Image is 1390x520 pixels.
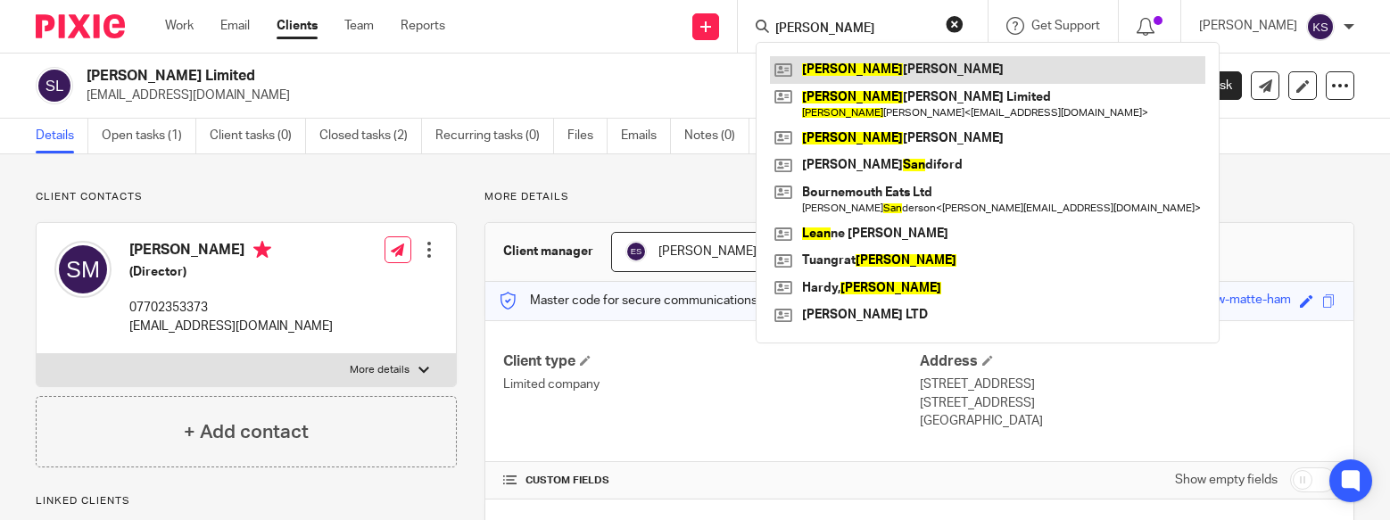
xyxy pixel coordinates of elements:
[1199,17,1297,35] p: [PERSON_NAME]
[1175,471,1278,489] label: Show empty fields
[1149,291,1291,311] div: strong-yellow-matte-ham
[36,67,73,104] img: svg%3E
[435,119,554,153] a: Recurring tasks (0)
[129,241,333,263] h4: [PERSON_NAME]
[503,376,919,393] p: Limited company
[401,17,445,35] a: Reports
[920,352,1336,371] h4: Address
[503,474,919,488] h4: CUSTOM FIELDS
[210,119,306,153] a: Client tasks (0)
[129,299,333,317] p: 07702353373
[946,15,964,33] button: Clear
[684,119,749,153] a: Notes (0)
[920,412,1336,430] p: [GEOGRAPHIC_DATA]
[621,119,671,153] a: Emails
[484,190,1354,204] p: More details
[499,292,807,310] p: Master code for secure communications and files
[277,17,318,35] a: Clients
[220,17,250,35] a: Email
[165,17,194,35] a: Work
[344,17,374,35] a: Team
[350,363,410,377] p: More details
[36,494,457,508] p: Linked clients
[1031,20,1100,32] span: Get Support
[253,241,271,259] i: Primary
[129,263,333,281] h5: (Director)
[658,245,757,258] span: [PERSON_NAME]
[102,119,196,153] a: Open tasks (1)
[625,241,647,262] img: svg%3E
[36,190,457,204] p: Client contacts
[503,243,593,260] h3: Client manager
[87,67,906,86] h2: [PERSON_NAME] Limited
[920,376,1336,393] p: [STREET_ADDRESS]
[567,119,608,153] a: Files
[54,241,112,298] img: svg%3E
[87,87,1112,104] p: [EMAIL_ADDRESS][DOMAIN_NAME]
[503,352,919,371] h4: Client type
[36,119,88,153] a: Details
[129,318,333,335] p: [EMAIL_ADDRESS][DOMAIN_NAME]
[319,119,422,153] a: Closed tasks (2)
[184,418,309,446] h4: + Add contact
[1306,12,1335,41] img: svg%3E
[920,394,1336,412] p: [STREET_ADDRESS]
[36,14,125,38] img: Pixie
[774,21,934,37] input: Search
